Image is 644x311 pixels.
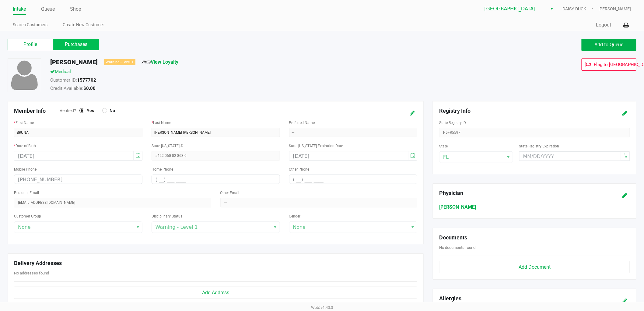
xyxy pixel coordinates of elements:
label: State [US_STATE] # [152,143,183,149]
label: Gender [289,214,301,219]
span: [GEOGRAPHIC_DATA] [485,5,544,12]
label: Other Email [220,190,240,196]
span: [PERSON_NAME] [599,6,631,12]
button: Add to Queue [582,39,636,51]
span: Add Address [202,290,229,295]
label: Mobile Phone [14,167,37,172]
span: Yes [84,108,94,113]
label: Preferred Name [289,120,315,125]
a: Search Customers [13,21,47,29]
a: Intake [13,5,26,13]
label: Home Phone [152,167,173,172]
button: Add Address [14,287,417,299]
strong: $0.00 [83,86,96,91]
h5: Member Info [14,108,60,114]
span: Web: v1.40.0 [311,305,333,310]
span: No [107,108,115,113]
h5: Documents [439,234,630,241]
label: Disciplinary Status [152,214,182,219]
label: First Name [14,120,34,125]
label: Date of Birth [14,143,36,149]
h6: [PERSON_NAME] [439,204,630,210]
label: State [439,143,448,149]
label: Purchases [53,39,99,50]
button: Select [548,3,556,14]
a: Queue [41,5,55,13]
a: Shop [70,5,81,13]
label: Profile [8,39,53,50]
label: Personal Email [14,190,39,196]
div: Medical [46,68,443,77]
span: DAISY-DUCK [563,6,599,12]
span: No documents found [439,245,475,250]
label: Last Name [152,120,171,125]
div: Warning - Level 1 [104,59,135,65]
button: Add Document [439,261,630,273]
div: Credit Available: [46,85,443,94]
button: Logout [596,21,611,29]
span: No addresses found [14,271,49,275]
h5: Allergies [439,295,461,303]
h5: [PERSON_NAME] [50,58,98,66]
span: Add to Queue [595,42,624,48]
button: Flag to [GEOGRAPHIC_DATA] [582,58,636,71]
label: Customer Group [14,214,41,219]
h5: Physician [439,190,597,196]
label: State [US_STATE] Expiration Date [289,143,343,149]
strong: 1577702 [77,77,96,83]
span: Verified? [60,108,79,114]
label: State Registry ID [439,120,466,125]
a: Create New Customer [63,21,104,29]
h5: Delivery Addresses [14,260,417,267]
label: Other Phone [289,167,310,172]
div: Customer ID: [46,77,443,85]
a: View Loyalty [142,59,178,65]
h5: Registry Info [439,108,597,114]
label: State Registry Expiration [519,143,559,149]
span: Add Document [519,264,551,270]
